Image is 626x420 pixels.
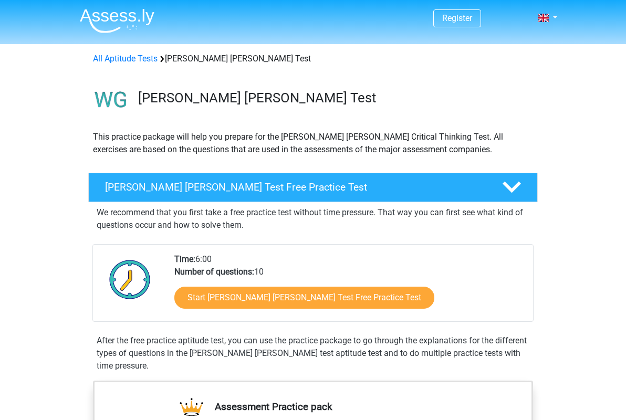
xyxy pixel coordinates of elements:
a: Register [442,13,472,23]
img: Assessly [80,8,154,33]
p: This practice package will help you prepare for the [PERSON_NAME] [PERSON_NAME] Critical Thinking... [93,131,533,156]
img: Clock [103,253,156,306]
div: 6:00 10 [166,253,533,321]
img: watson glaser test [89,78,133,122]
a: All Aptitude Tests [93,54,158,64]
div: After the free practice aptitude test, you can use the practice package to go through the explana... [92,334,534,372]
h3: [PERSON_NAME] [PERSON_NAME] Test [138,90,529,106]
div: [PERSON_NAME] [PERSON_NAME] Test [89,52,537,65]
h4: [PERSON_NAME] [PERSON_NAME] Test Free Practice Test [105,181,485,193]
p: We recommend that you first take a free practice test without time pressure. That way you can fir... [97,206,529,232]
b: Time: [174,254,195,264]
b: Number of questions: [174,267,254,277]
a: Start [PERSON_NAME] [PERSON_NAME] Test Free Practice Test [174,287,434,309]
a: [PERSON_NAME] [PERSON_NAME] Test Free Practice Test [84,173,542,202]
